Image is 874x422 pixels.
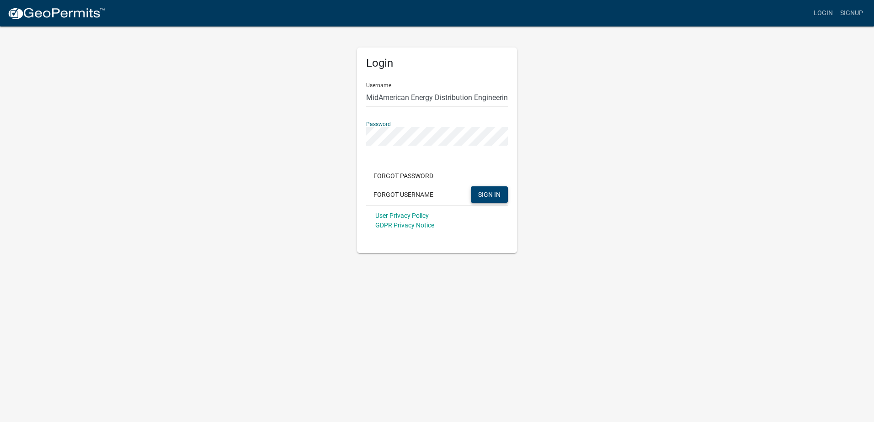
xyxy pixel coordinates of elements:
[366,168,441,184] button: Forgot Password
[810,5,837,22] a: Login
[366,186,441,203] button: Forgot Username
[837,5,867,22] a: Signup
[375,212,429,219] a: User Privacy Policy
[471,186,508,203] button: SIGN IN
[366,57,508,70] h5: Login
[375,222,434,229] a: GDPR Privacy Notice
[478,190,501,198] span: SIGN IN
